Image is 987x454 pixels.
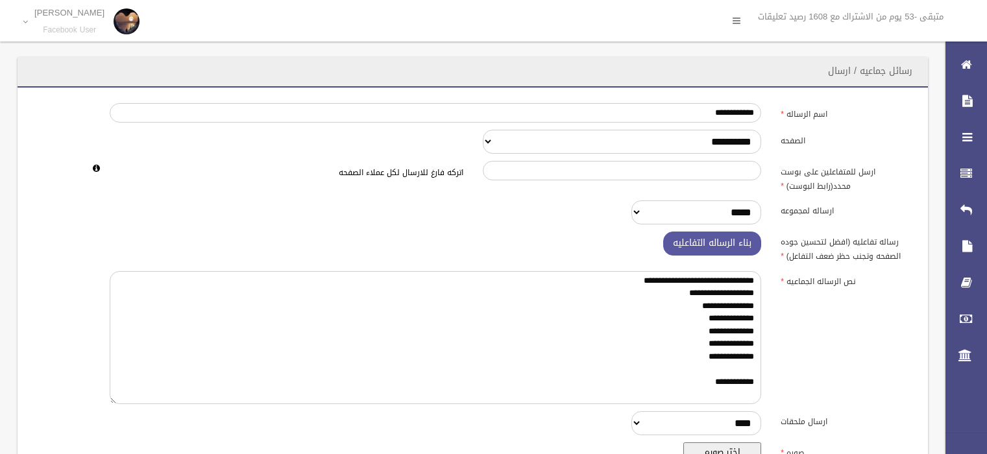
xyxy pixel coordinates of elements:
label: اسم الرساله [771,103,920,121]
h6: اتركه فارغ للارسال لكل عملاء الصفحه [110,169,463,177]
label: الصفحه [771,130,920,148]
label: ارسل للمتفاعلين على بوست محدد(رابط البوست) [771,161,920,193]
label: ارسال ملحقات [771,411,920,429]
header: رسائل جماعيه / ارسال [812,58,928,84]
label: نص الرساله الجماعيه [771,271,920,289]
button: بناء الرساله التفاعليه [663,232,761,256]
label: رساله تفاعليه (افضل لتحسين جوده الصفحه وتجنب حظر ضعف التفاعل) [771,232,920,264]
small: Facebook User [34,25,104,35]
label: ارساله لمجموعه [771,200,920,219]
p: [PERSON_NAME] [34,8,104,18]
